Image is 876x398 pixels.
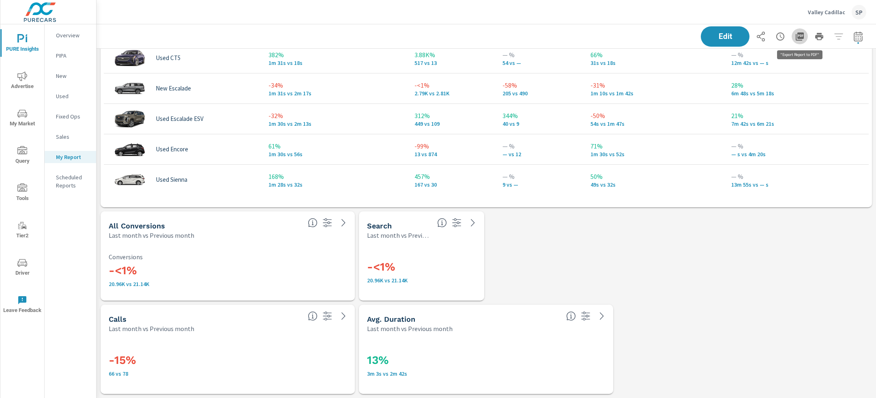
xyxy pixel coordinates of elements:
p: -99% [414,141,490,151]
p: — s vs 4m 20s [731,151,859,157]
p: 20.96K vs 21.14K [109,281,347,287]
p: 517 vs 13 [414,60,490,66]
p: New Escalade [156,85,191,92]
h5: Calls [109,315,127,323]
p: Used Escalade ESV [156,115,204,123]
p: Fixed Ops [56,112,90,120]
p: 20,959 vs 21,145 [367,277,476,284]
p: 49s vs 32s [590,181,718,188]
div: SP [852,5,866,19]
span: All Conversions include Actions, Leads and Unmapped Conversions [308,218,318,228]
p: 13 vs 874 [414,151,490,157]
img: glamour [114,137,146,161]
img: glamour [114,168,146,192]
p: — % [731,172,859,181]
h5: Avg. Duration [367,315,415,323]
div: Overview [45,29,96,41]
p: 6m 48s vs 5m 18s [731,90,859,97]
span: PURE Insights [3,34,42,54]
img: glamour [114,46,146,70]
img: glamour [114,76,146,101]
p: Used Sienna [156,176,187,183]
div: nav menu [0,24,44,323]
p: 40 vs 9 [502,120,578,127]
p: 66 vs 78 [109,370,347,377]
a: See more details in report [595,310,608,323]
p: 3m 3s vs 2m 42s [367,370,605,377]
span: Tier2 [3,221,42,241]
div: New [45,70,96,82]
p: Scheduled Reports [56,173,90,189]
button: Select Date Range [850,28,866,45]
p: -31% [590,80,718,90]
p: 1m 28s vs 32s [268,181,401,188]
p: 167 vs 30 [414,181,490,188]
p: — % [731,50,859,60]
h3: 13% [367,353,605,367]
p: 71% [590,141,718,151]
p: — % [502,172,578,181]
p: 3.88K% [414,50,490,60]
p: -34% [268,80,401,90]
p: -50% [590,111,718,120]
h3: -<1% [367,260,476,274]
p: — % [502,141,578,151]
p: -58% [502,80,578,90]
p: Last month vs Previous month [367,324,453,333]
p: 1m 31s vs 2m 17s [268,90,401,97]
p: 31s vs 18s [590,60,718,66]
a: See more details in report [466,216,479,229]
div: PIPA [45,49,96,62]
p: 457% [414,172,490,181]
img: glamour [114,107,146,131]
div: Scheduled Reports [45,171,96,191]
p: 54s vs 1m 47s [590,120,718,127]
div: Sales [45,131,96,143]
span: Total number of calls. [308,311,318,321]
p: -32% [268,111,401,120]
p: 2,793 vs 2,810 [414,90,490,97]
p: Used CT5 [156,54,180,62]
a: See more details in report [337,216,350,229]
p: — vs 12 [502,151,578,157]
p: Overview [56,31,90,39]
p: Valley Cadillac [808,9,845,16]
span: Leave Feedback [3,295,42,315]
button: Share Report [753,28,769,45]
a: See more details in report [337,310,350,323]
p: 54 vs — [502,60,578,66]
p: Last month vs Previous month [109,324,194,333]
p: 13m 55s vs — s [731,181,859,188]
span: Edit [709,33,741,40]
p: — % [502,50,578,60]
div: Used [45,90,96,102]
h5: All Conversions [109,222,165,230]
span: Tools [3,183,42,203]
p: Last month vs Previous month [109,230,194,240]
p: 61% [268,141,401,151]
span: Query [3,146,42,166]
p: Used Encore [156,146,188,153]
p: 168% [268,172,401,181]
p: 9 vs — [502,181,578,188]
div: My Report [45,151,96,163]
p: 66% [590,50,718,60]
p: Last month vs Previous month [367,230,431,240]
p: 382% [268,50,401,60]
p: 1m 10s vs 1m 42s [590,90,718,97]
p: 312% [414,111,490,120]
p: My Report [56,153,90,161]
h3: -15% [109,353,347,367]
p: 21% [731,111,859,120]
p: 205 vs 490 [502,90,578,97]
p: — % [731,141,859,151]
p: Sales [56,133,90,141]
p: 28% [731,80,859,90]
p: Conversions [109,253,347,260]
button: Edit [701,26,749,47]
h3: -<1% [109,264,347,278]
span: Search Conversions include Actions, Leads and Unmapped Conversions. [437,218,447,228]
p: 1m 30s vs 2m 13s [268,120,401,127]
p: PIPA [56,52,90,60]
span: My Market [3,109,42,129]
